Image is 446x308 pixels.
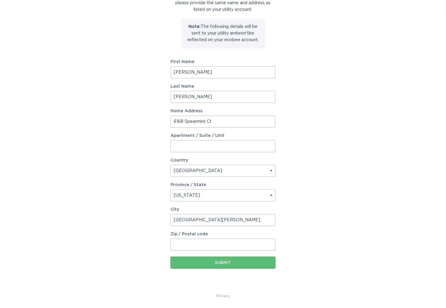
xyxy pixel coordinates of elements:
label: Apartment / Suite / Unit [170,134,276,138]
div: Submit [173,261,273,264]
label: First Name [170,60,276,64]
strong: Note: [188,25,201,29]
label: Province / State [170,183,206,187]
label: Last Name [170,84,276,89]
label: Home Address [170,109,276,113]
label: Zip / Postal code [170,232,276,236]
button: Submit [170,257,276,269]
a: Privacy Policy & Terms of Use [216,293,230,299]
p: The following details will be sent to your utility and won't be reflected on your ecobee account. [185,23,261,43]
label: Country [170,158,188,162]
label: City [170,207,276,212]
